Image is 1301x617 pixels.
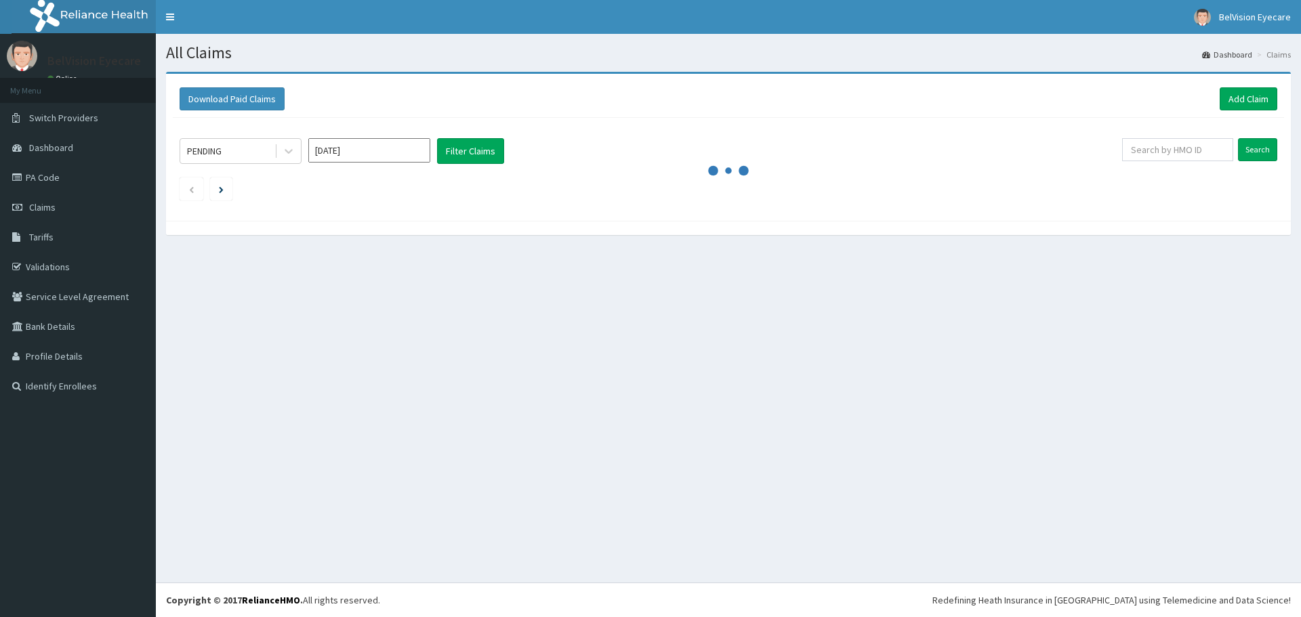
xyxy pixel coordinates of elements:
span: Switch Providers [29,112,98,124]
footer: All rights reserved. [156,582,1301,617]
button: Download Paid Claims [180,87,285,110]
span: BelVision Eyecare [1219,11,1291,23]
span: Claims [29,201,56,213]
a: Next page [219,183,224,195]
span: Tariffs [29,231,54,243]
input: Search [1238,138,1277,161]
p: BelVision Eyecare [47,55,141,67]
a: Online [47,74,80,83]
span: Dashboard [29,142,73,154]
li: Claims [1254,49,1291,60]
strong: Copyright © 2017 . [166,594,303,606]
button: Filter Claims [437,138,504,164]
a: Add Claim [1220,87,1277,110]
h1: All Claims [166,44,1291,62]
input: Search by HMO ID [1122,138,1233,161]
a: Previous page [188,183,194,195]
div: PENDING [187,144,222,158]
input: Select Month and Year [308,138,430,163]
img: User Image [1194,9,1211,26]
a: RelianceHMO [242,594,300,606]
a: Dashboard [1202,49,1252,60]
img: User Image [7,41,37,71]
div: Redefining Heath Insurance in [GEOGRAPHIC_DATA] using Telemedicine and Data Science! [932,593,1291,607]
svg: audio-loading [708,150,749,191]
